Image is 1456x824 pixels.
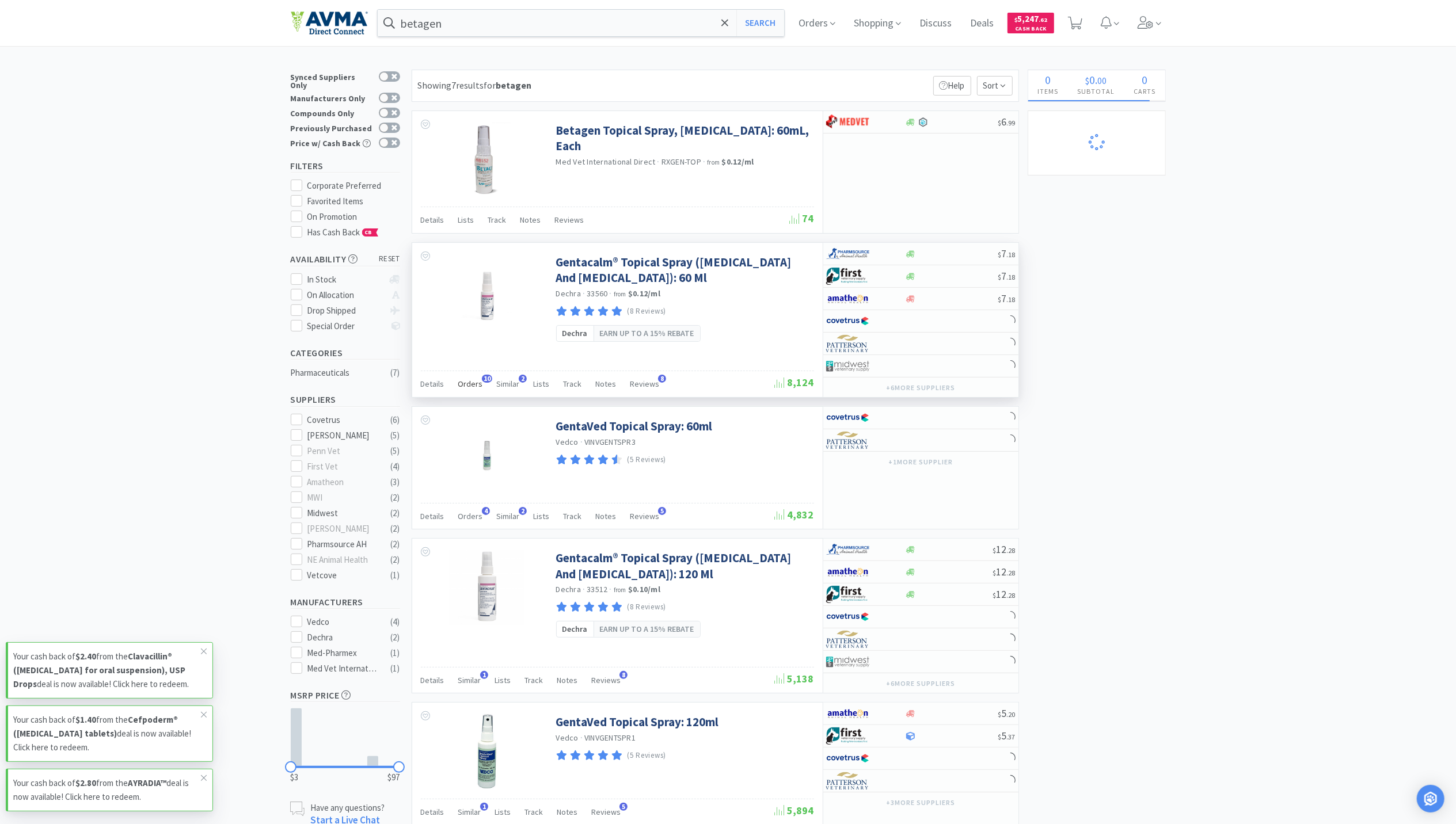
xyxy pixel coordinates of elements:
span: $ [1014,16,1017,24]
span: VINVGENTSPR3 [584,437,636,447]
span: Earn up to a 15% rebate [600,327,694,339]
span: · [610,288,612,299]
span: Lists [458,215,474,225]
span: . 28 [1007,546,1016,555]
img: f5e969b455434c6296c6d81ef179fa71_3.png [826,335,869,352]
span: Lists [495,807,511,817]
span: · [657,157,660,167]
h5: Filters [291,159,400,173]
span: $ [993,569,997,577]
div: Drop Shipped [307,304,383,318]
img: a6ea6a65a15c4666b8e28c6d65984443_373625.jpeg [450,550,524,625]
span: Reviews [592,675,621,685]
h5: Manufacturers [291,596,400,609]
img: 3aefa3257b514e91b4fcf57e2f5f5210_94331.jpeg [450,714,524,789]
span: $ [993,546,997,555]
span: $ [998,250,1002,259]
span: 0 [1142,73,1147,87]
span: Lists [495,675,511,685]
span: 1 [480,803,488,811]
div: MWI [307,491,378,505]
img: ddafd27f71a0461c83934b043359b16c_327511.jpg [450,123,524,197]
a: GentaVed Topical Spray: 60ml [556,418,713,434]
strong: betagen [496,79,532,91]
div: [PERSON_NAME] [307,522,378,536]
div: On Promotion [307,210,400,224]
span: Track [564,511,582,521]
span: . 62 [1039,16,1047,24]
div: ( 4 ) [391,460,400,474]
div: ( 1 ) [391,646,400,660]
img: 966d6f381a65417bab9c58aa72b34843_96934.jpeg [450,418,524,493]
strong: $0.12 / ml [628,288,660,299]
img: 77fca1acd8b6420a9015268ca798ef17_1.png [826,312,869,330]
span: RXGEN-TOP [662,157,701,167]
span: 4,832 [775,508,814,521]
span: 33560 [587,288,607,299]
span: Details [421,379,444,389]
h4: Subtotal [1068,86,1124,97]
div: Pharmsource AH [307,537,378,551]
span: Has Cash Back [307,227,379,238]
span: Orders [458,379,483,389]
span: 2 [519,375,527,383]
span: Notes [557,807,578,817]
p: (8 Reviews) [627,601,666,613]
span: $ [998,119,1002,127]
a: Dechra [556,288,581,299]
p: (5 Reviews) [627,750,666,762]
a: Discuss [915,18,956,29]
div: Penn Vet [307,444,378,458]
div: ( 6 ) [391,413,400,427]
span: Details [421,511,444,521]
span: Track [525,807,543,817]
img: 23f4a8e11bdf4a0d8370415d5909eb5f_373607.jpeg [450,254,524,329]
div: ( 1 ) [391,569,400,582]
span: 2 [519,507,527,515]
span: Sort [977,76,1013,96]
span: Notes [596,511,617,521]
span: Earn up to a 15% rebate [600,623,694,635]
img: 3331a67d23dc422aa21b1ec98afbf632_11.png [826,563,869,581]
span: 74 [790,212,814,225]
p: (8 Reviews) [627,306,666,318]
span: Reviews [592,807,621,817]
h5: MSRP Price [291,689,400,702]
span: · [580,437,583,447]
span: 33512 [587,584,607,594]
button: Search [736,10,784,36]
span: reset [379,253,400,265]
img: 4dd14cff54a648ac9e977f0c5da9bc2e_5.png [826,357,869,375]
div: ( 2 ) [391,491,400,505]
div: ( 2 ) [391,537,400,551]
span: 6 [998,115,1016,128]
a: GentaVed Topical Spray: 120ml [556,714,719,730]
div: Corporate Preferred [307,179,400,193]
span: for [484,79,532,91]
img: 3331a67d23dc422aa21b1ec98afbf632_11.png [826,705,869,722]
strong: AYRADIA™ [128,777,166,788]
strong: $0.10 / ml [628,584,660,594]
span: 5 [998,707,1016,720]
span: Details [421,675,444,685]
div: Vedco [307,615,378,629]
img: 67d67680309e4a0bb49a5ff0391dcc42_6.png [826,727,869,745]
a: Betagen Topical Spray, [MEDICAL_DATA]: 60mL, Each [556,123,811,154]
strong: $0.12 / ml [722,157,754,167]
span: Details [421,807,444,817]
span: 1 [480,671,488,679]
span: · [610,584,612,594]
div: ( 2 ) [391,506,400,520]
span: Reviews [630,379,660,389]
p: Help [933,76,971,96]
img: 7915dbd3f8974342a4dc3feb8efc1740_58.png [826,541,869,558]
div: Midwest [307,506,378,520]
a: DechraEarn up to a 15% rebate [556,621,701,637]
a: Gentacalm® Topical Spray ([MEDICAL_DATA] And [MEDICAL_DATA]): 120 Ml [556,550,811,582]
div: Manufacturers Only [291,93,373,102]
span: 12 [993,565,1016,578]
div: NE Animal Health [307,553,378,567]
p: (5 Reviews) [627,454,666,466]
div: Showing 7 results [418,78,532,93]
span: . 99 [1007,119,1016,127]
